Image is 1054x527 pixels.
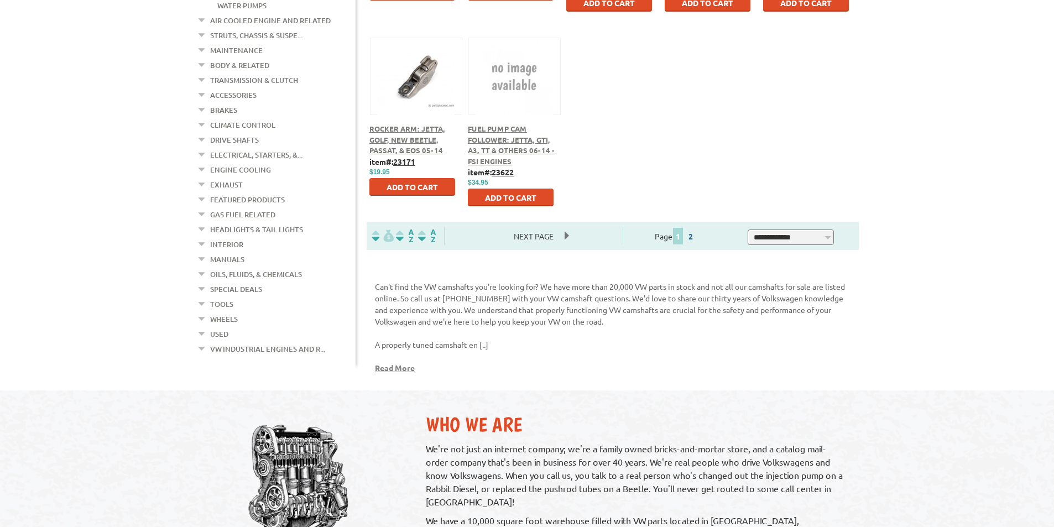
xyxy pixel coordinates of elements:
[210,192,285,207] a: Featured Products
[210,103,237,117] a: Brakes
[210,13,331,28] a: Air Cooled Engine and Related
[210,133,259,147] a: Drive Shafts
[686,231,696,241] a: 2
[210,207,275,222] a: Gas Fuel Related
[468,189,554,206] button: Add to Cart
[369,124,445,155] a: Rocker Arm: Jetta, Golf, New Beetle, Passat, & Eos 05-14
[210,312,238,326] a: Wheels
[210,178,243,192] a: Exhaust
[210,148,302,162] a: Electrical, Starters, &...
[468,124,555,166] a: Fuel Pump Cam Follower: Jetta, GTI, A3, TT & Others 06-14 - FSI Engines
[416,229,438,242] img: Sort by Sales Rank
[426,442,848,508] p: We're not just an internet company; we're a family owned bricks-and-mortar store, and a catalog m...
[210,163,271,177] a: Engine Cooling
[372,229,394,242] img: filterpricelow.svg
[375,281,850,327] p: Can't find the VW camshafts you're looking for? We have more than 20,000 VW parts in stock and no...
[387,182,438,192] span: Add to Cart
[210,252,244,267] a: Manuals
[210,282,262,296] a: Special Deals
[503,228,565,244] span: Next Page
[673,228,683,244] span: 1
[468,167,514,177] b: item#:
[468,179,488,186] span: $34.95
[394,229,416,242] img: Sort by Headline
[210,28,302,43] a: Struts, Chassis & Suspe...
[210,118,275,132] a: Climate Control
[369,156,415,166] b: item#:
[210,342,325,356] a: VW Industrial Engines and R...
[210,58,269,72] a: Body & Related
[210,73,298,87] a: Transmission & Clutch
[426,413,848,436] h2: Who We Are
[210,222,303,237] a: Headlights & Tail Lights
[210,43,263,58] a: Maintenance
[393,156,415,166] u: 23171
[492,167,514,177] u: 23622
[210,297,233,311] a: Tools
[375,339,850,351] p: A properly tuned camshaft en [..]
[369,178,455,196] button: Add to Cart
[369,168,390,176] span: $19.95
[623,227,728,245] div: Page
[485,192,536,202] span: Add to Cart
[375,363,415,373] a: Read More
[210,237,243,252] a: Interior
[210,88,257,102] a: Accessories
[503,231,565,241] a: Next Page
[210,327,228,341] a: Used
[210,267,302,281] a: Oils, Fluids, & Chemicals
